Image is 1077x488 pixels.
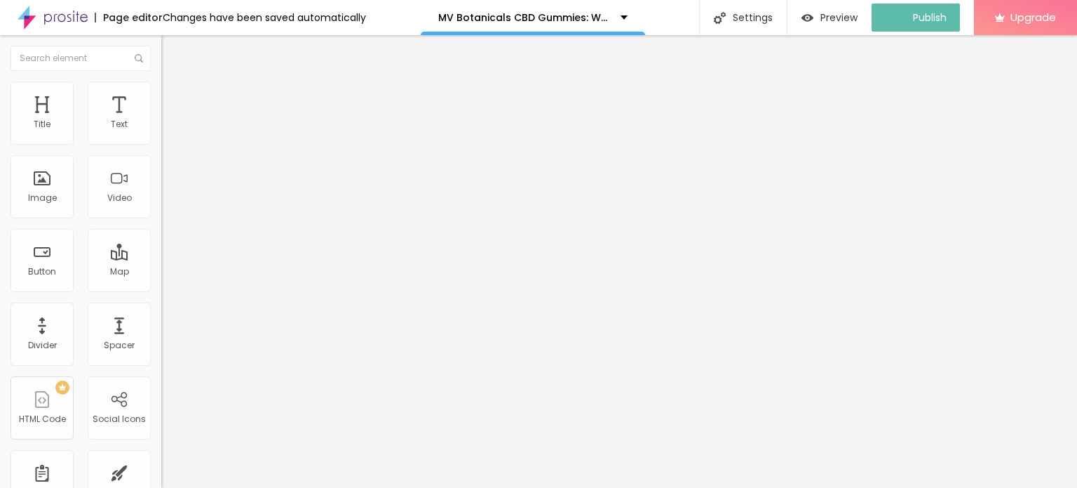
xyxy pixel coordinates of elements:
iframe: Editor [161,35,1077,488]
div: Button [28,267,56,277]
div: Social Icons [93,414,146,424]
span: Preview [820,12,858,23]
div: Divider [28,341,57,350]
div: Text [111,119,128,129]
button: Preview [787,4,872,32]
input: Search element [11,46,151,71]
div: Changes have been saved automatically [163,13,366,22]
div: Title [34,119,50,129]
img: Icone [135,54,143,62]
div: Video [107,193,132,203]
div: Spacer [104,341,135,350]
div: Image [28,193,57,203]
img: Icone [714,12,726,24]
button: Publish [872,4,960,32]
div: Map [110,267,129,277]
span: Publish [913,12,947,23]
img: view-1.svg [801,12,813,24]
div: HTML Code [19,414,66,424]
p: MV Botanicals CBD Gummies: We Tested It for 90 Days - the Real Science Behind [438,13,610,22]
span: Upgrade [1010,11,1056,23]
div: Page editor [95,13,163,22]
